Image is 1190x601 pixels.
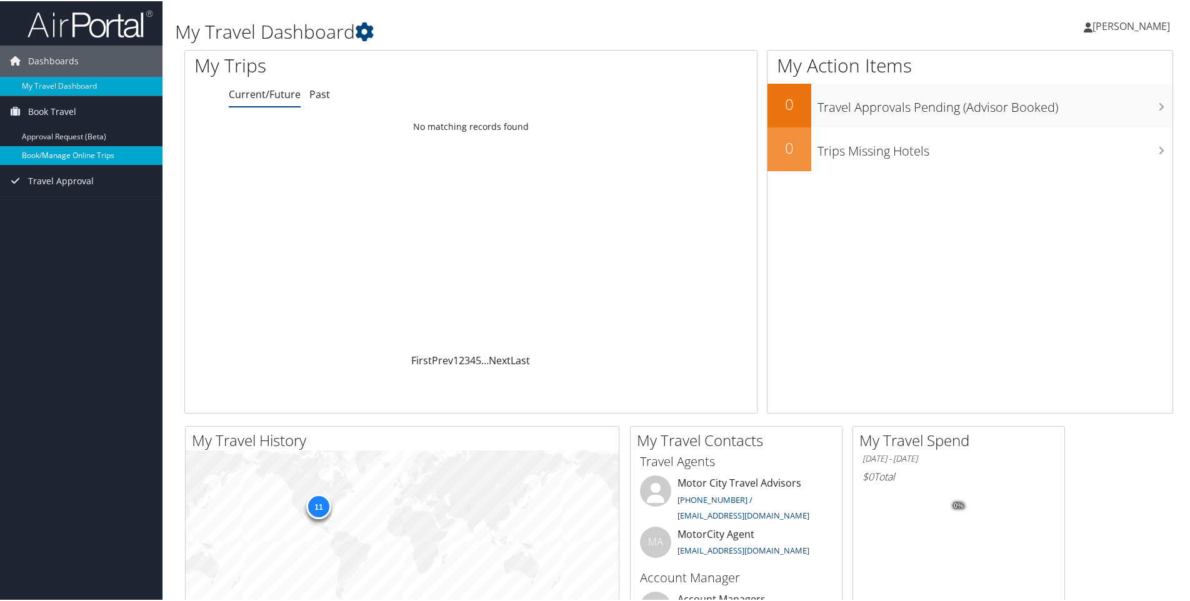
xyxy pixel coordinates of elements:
[489,352,511,366] a: Next
[1084,6,1182,44] a: [PERSON_NAME]
[817,135,1172,159] h3: Trips Missing Hotels
[677,544,809,555] a: [EMAIL_ADDRESS][DOMAIN_NAME]
[677,493,752,504] a: [PHONE_NUMBER] /
[954,501,964,509] tspan: 0%
[432,352,453,366] a: Prev
[464,352,470,366] a: 3
[511,352,530,366] a: Last
[476,352,481,366] a: 5
[640,525,671,557] div: MA
[767,92,811,114] h2: 0
[470,352,476,366] a: 4
[767,82,1172,126] a: 0Travel Approvals Pending (Advisor Booked)
[862,469,1055,482] h6: Total
[411,352,432,366] a: First
[640,568,832,585] h3: Account Manager
[677,509,809,520] a: [EMAIL_ADDRESS][DOMAIN_NAME]
[767,126,1172,170] a: 0Trips Missing Hotels
[28,95,76,126] span: Book Travel
[192,429,619,450] h2: My Travel History
[862,452,1055,464] h6: [DATE] - [DATE]
[453,352,459,366] a: 1
[27,8,152,37] img: airportal-logo.png
[640,452,832,469] h3: Travel Agents
[175,17,847,44] h1: My Travel Dashboard
[229,86,301,100] a: Current/Future
[459,352,464,366] a: 2
[306,492,331,517] div: 11
[194,51,509,77] h1: My Trips
[767,51,1172,77] h1: My Action Items
[309,86,330,100] a: Past
[185,114,757,137] td: No matching records found
[862,469,874,482] span: $0
[28,44,79,76] span: Dashboards
[28,164,94,196] span: Travel Approval
[859,429,1064,450] h2: My Travel Spend
[817,91,1172,115] h3: Travel Approvals Pending (Advisor Booked)
[767,136,811,157] h2: 0
[637,429,842,450] h2: My Travel Contacts
[1092,18,1170,32] span: [PERSON_NAME]
[634,474,839,525] li: Motor City Travel Advisors
[481,352,489,366] span: …
[634,525,839,566] li: MotorCity Agent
